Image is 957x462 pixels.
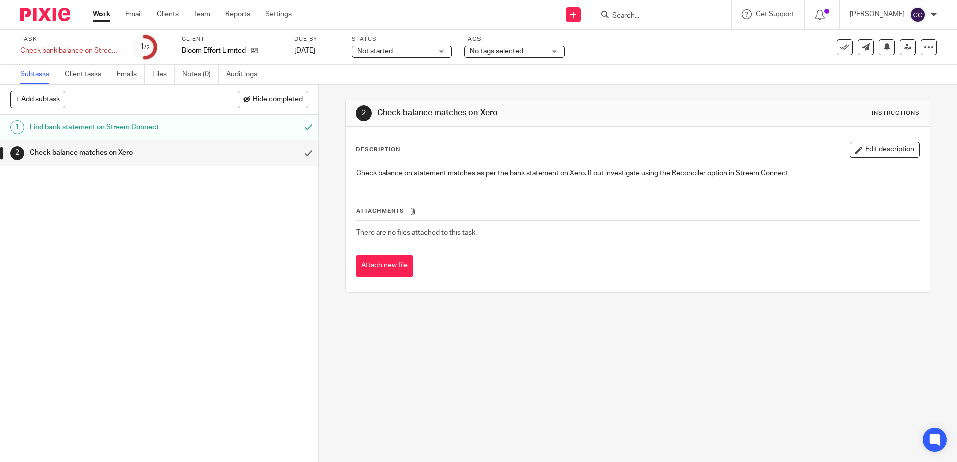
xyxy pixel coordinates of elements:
[470,48,523,55] span: No tags selected
[356,255,413,277] button: Attach new file
[294,47,315,54] span: [DATE]
[10,91,65,108] button: + Add subtask
[356,168,919,178] p: Check balance on statement matches as per the bank statement on Xero. If out investigate using th...
[225,9,250,19] a: Reports
[65,65,109,84] a: Client tasks
[850,142,920,158] button: Edit description
[30,145,202,160] h1: Check balance matches on Xero
[140,41,150,53] div: 1
[20,46,120,56] div: Check bank balance on Streem Connect
[182,65,219,84] a: Notes (0)
[20,35,120,43] label: Task
[144,45,150,50] small: /2
[356,208,404,214] span: Attachments
[377,108,659,118] h1: Check balance matches on Xero
[294,35,339,43] label: Due by
[756,11,794,18] span: Get Support
[182,46,246,56] p: Bloom Effort Limited
[265,9,292,19] a: Settings
[117,65,145,84] a: Emails
[238,91,308,108] button: Hide completed
[356,146,400,154] p: Description
[20,8,70,21] img: Pixie
[872,109,920,117] div: Instructions
[30,120,202,135] h1: Find bank statement on Streem Connect
[93,9,110,19] a: Work
[356,229,477,236] span: There are no files attached to this task.
[157,9,179,19] a: Clients
[20,65,57,84] a: Subtasks
[352,35,452,43] label: Status
[125,9,142,19] a: Email
[10,146,24,160] div: 2
[10,120,24,134] div: 1
[357,48,393,55] span: Not started
[910,7,926,23] img: svg%3E
[253,96,303,104] span: Hide completed
[611,12,701,21] input: Search
[464,35,565,43] label: Tags
[194,9,210,19] a: Team
[356,105,372,121] div: 2
[850,9,905,19] p: [PERSON_NAME]
[226,65,265,84] a: Audit logs
[152,65,175,84] a: Files
[182,35,282,43] label: Client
